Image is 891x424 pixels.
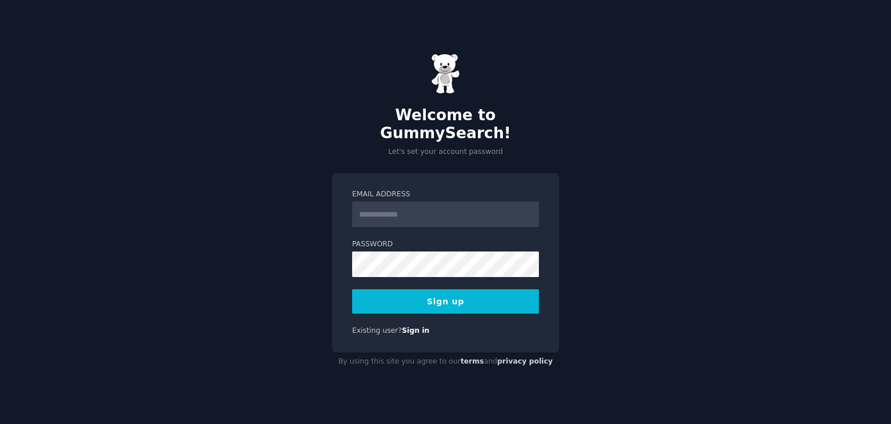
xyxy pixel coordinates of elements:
h2: Welcome to GummySearch! [332,106,559,143]
img: Gummy Bear [431,53,460,94]
a: privacy policy [497,357,553,365]
a: terms [461,357,484,365]
label: Email Address [352,189,539,200]
a: Sign in [402,326,430,335]
button: Sign up [352,289,539,314]
p: Let's set your account password [332,147,559,157]
div: By using this site you agree to our and [332,353,559,371]
span: Existing user? [352,326,402,335]
label: Password [352,239,539,250]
